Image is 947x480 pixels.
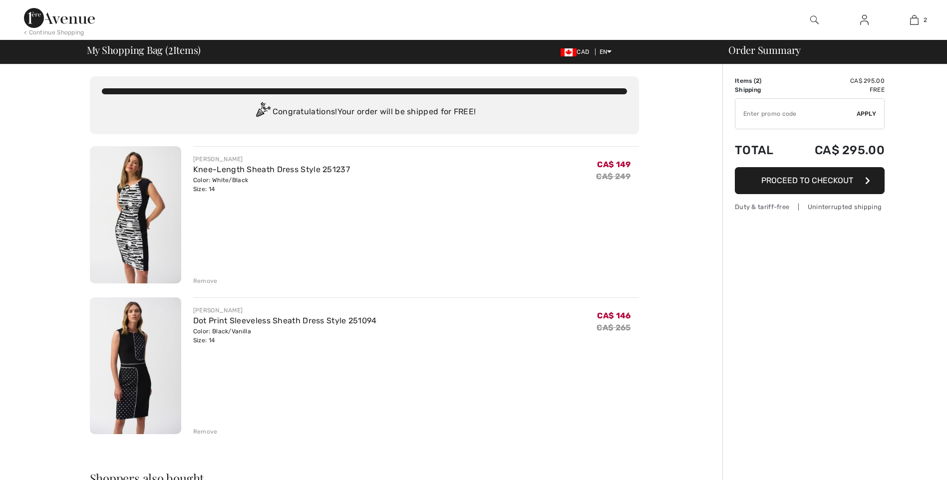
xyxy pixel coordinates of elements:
span: CAD [561,48,593,55]
span: My Shopping Bag ( Items) [87,45,201,55]
div: Color: Black/Vanilla Size: 14 [193,327,377,345]
div: [PERSON_NAME] [193,306,377,315]
s: CA$ 249 [596,172,631,181]
img: My Info [860,14,869,26]
span: Proceed to Checkout [761,176,853,185]
button: Proceed to Checkout [735,167,885,194]
span: CA$ 149 [597,160,631,169]
div: Color: White/Black Size: 14 [193,176,350,194]
td: Free [788,85,885,94]
div: Duty & tariff-free | Uninterrupted shipping [735,202,885,212]
td: Items ( ) [735,76,788,85]
a: Knee-Length Sheath Dress Style 251237 [193,165,350,174]
img: Dot Print Sleeveless Sheath Dress Style 251094 [90,297,181,435]
div: [PERSON_NAME] [193,155,350,164]
img: Knee-Length Sheath Dress Style 251237 [90,146,181,283]
a: 2 [890,14,939,26]
div: Remove [193,427,218,436]
div: Congratulations! Your order will be shipped for FREE! [102,102,627,122]
td: Total [735,133,788,167]
a: Sign In [852,14,877,26]
img: Canadian Dollar [561,48,577,56]
span: Apply [857,109,877,118]
img: 1ère Avenue [24,8,95,28]
div: Remove [193,276,218,285]
span: 2 [924,15,927,24]
span: EN [600,48,612,55]
img: Congratulation2.svg [253,102,273,122]
s: CA$ 265 [597,323,631,332]
img: search the website [810,14,819,26]
span: 2 [756,77,759,84]
a: Dot Print Sleeveless Sheath Dress Style 251094 [193,316,377,325]
td: CA$ 295.00 [788,76,885,85]
td: CA$ 295.00 [788,133,885,167]
div: Order Summary [716,45,941,55]
span: 2 [168,42,173,55]
td: Shipping [735,85,788,94]
img: My Bag [910,14,919,26]
input: Promo code [735,99,857,129]
div: < Continue Shopping [24,28,84,37]
span: CA$ 146 [597,311,631,320]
